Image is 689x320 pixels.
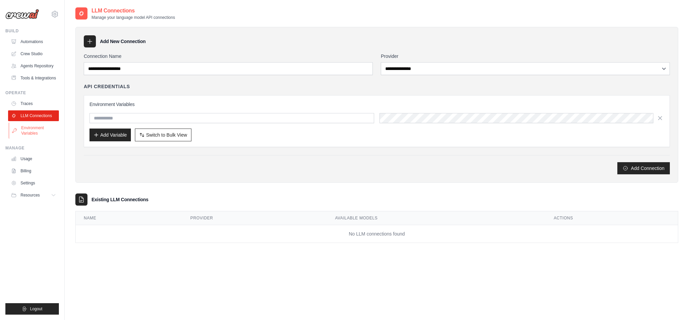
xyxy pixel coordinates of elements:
[30,306,42,312] span: Logout
[89,129,131,141] button: Add Variable
[100,38,146,45] h3: Add New Connection
[5,303,59,315] button: Logout
[21,192,40,198] span: Resources
[84,53,373,60] label: Connection Name
[76,225,678,243] td: No LLM connections found
[5,90,59,96] div: Operate
[546,211,678,225] th: Actions
[327,211,546,225] th: Available Models
[182,211,327,225] th: Provider
[5,145,59,151] div: Manage
[5,9,39,19] img: Logo
[617,162,670,174] button: Add Connection
[8,36,59,47] a: Automations
[9,122,60,139] a: Environment Variables
[92,196,148,203] h3: Existing LLM Connections
[381,53,670,60] label: Provider
[92,7,175,15] h2: LLM Connections
[8,178,59,188] a: Settings
[84,83,130,90] h4: API Credentials
[76,211,182,225] th: Name
[8,73,59,83] a: Tools & Integrations
[8,110,59,121] a: LLM Connections
[8,98,59,109] a: Traces
[8,61,59,71] a: Agents Repository
[146,132,187,138] span: Switch to Bulk View
[92,15,175,20] p: Manage your language model API connections
[135,129,191,141] button: Switch to Bulk View
[8,48,59,59] a: Crew Studio
[89,101,664,108] h3: Environment Variables
[8,190,59,201] button: Resources
[8,153,59,164] a: Usage
[5,28,59,34] div: Build
[8,166,59,176] a: Billing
